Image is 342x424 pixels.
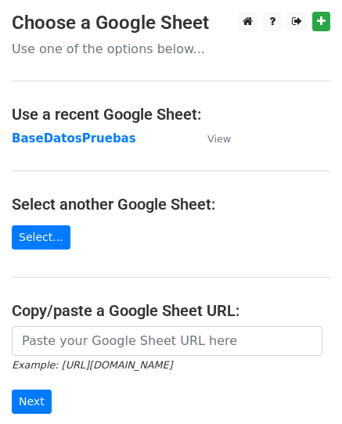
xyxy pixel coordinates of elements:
[12,390,52,414] input: Next
[12,301,330,320] h4: Copy/paste a Google Sheet URL:
[12,41,330,57] p: Use one of the options below...
[12,105,330,124] h4: Use a recent Google Sheet:
[12,326,322,356] input: Paste your Google Sheet URL here
[12,225,70,250] a: Select...
[12,131,136,146] a: BaseDatosPruebas
[12,195,330,214] h4: Select another Google Sheet:
[207,133,231,145] small: View
[12,12,330,34] h3: Choose a Google Sheet
[12,359,172,371] small: Example: [URL][DOMAIN_NAME]
[192,131,231,146] a: View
